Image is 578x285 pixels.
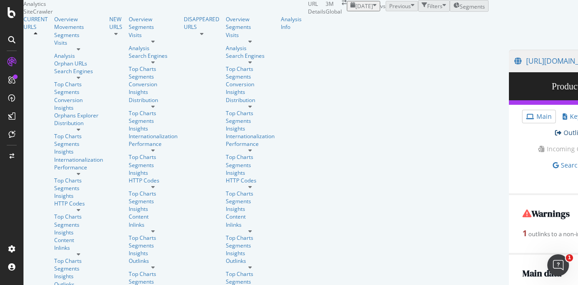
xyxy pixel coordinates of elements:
[129,177,177,184] a: HTTP Codes
[129,109,177,117] a: Top Charts
[226,169,275,177] a: Insights
[386,1,418,11] button: Previous
[129,234,177,242] a: Top Charts
[522,228,527,238] strong: 1
[129,15,177,23] div: Overview
[129,242,177,249] div: Segments
[226,197,275,205] a: Segments
[129,80,177,88] a: Conversion
[226,52,275,60] a: Search Engines
[129,65,177,73] a: Top Charts
[226,257,275,265] a: Outlinks
[54,15,103,23] a: Overview
[54,60,103,67] a: Orphan URLs
[226,80,275,88] a: Conversion
[226,132,275,140] div: Internationalization
[54,96,103,104] a: Conversion
[129,23,177,31] a: Segments
[129,96,177,104] a: Distribution
[226,234,275,242] a: Top Charts
[226,125,275,132] a: Insights
[54,213,103,220] div: Top Charts
[129,249,177,257] a: Insights
[54,132,103,140] a: Top Charts
[226,153,275,161] div: Top Charts
[54,140,103,148] div: Segments
[129,213,177,220] a: Content
[54,67,103,75] a: Search Engines
[526,112,552,121] a: Main
[54,52,103,60] a: Analysis
[389,2,411,10] span: Previous
[54,156,103,164] a: Internationalization
[226,213,275,220] a: Content
[460,3,485,10] span: Segments
[129,125,177,132] a: Insights
[226,15,275,23] a: Overview
[226,190,275,197] a: Top Charts
[54,236,103,244] a: Content
[54,244,103,252] div: Inlinks
[226,242,275,249] div: Segments
[547,254,569,276] iframe: Intercom live chat
[129,161,177,169] a: Segments
[23,8,308,15] div: SiteCrawler
[54,119,103,127] div: Distribution
[54,177,103,184] a: Top Charts
[226,88,275,96] a: Insights
[226,31,275,39] div: Visits
[54,80,103,88] div: Top Charts
[355,2,373,10] span: 2025 Aug. 17th
[129,117,177,125] div: Segments
[226,221,275,229] a: Inlinks
[226,73,275,80] a: Segments
[347,1,380,11] button: [DATE]
[129,140,177,148] a: Performance
[54,272,103,280] a: Insights
[54,23,103,31] div: Movements
[380,2,386,10] span: vs
[54,221,103,229] div: Segments
[226,44,275,52] a: Analysis
[184,15,219,31] a: DISAPPEARED URLS
[54,184,103,192] div: Segments
[129,31,177,39] a: Visits
[54,265,103,272] a: Segments
[226,96,275,104] a: Distribution
[226,23,275,31] a: Segments
[226,65,275,73] a: Top Charts
[54,39,103,47] a: Visits
[54,112,103,119] a: Orphans Explorer
[129,88,177,96] a: Insights
[54,148,103,155] div: Insights
[129,270,177,278] div: Top Charts
[129,257,177,265] a: Outlinks
[54,192,103,200] div: Insights
[129,221,177,229] a: Inlinks
[54,31,103,39] div: Segments
[226,161,275,169] div: Segments
[109,15,122,31] a: NEW URLS
[54,200,103,207] div: HTTP Codes
[566,254,573,262] span: 1
[226,270,275,278] a: Top Charts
